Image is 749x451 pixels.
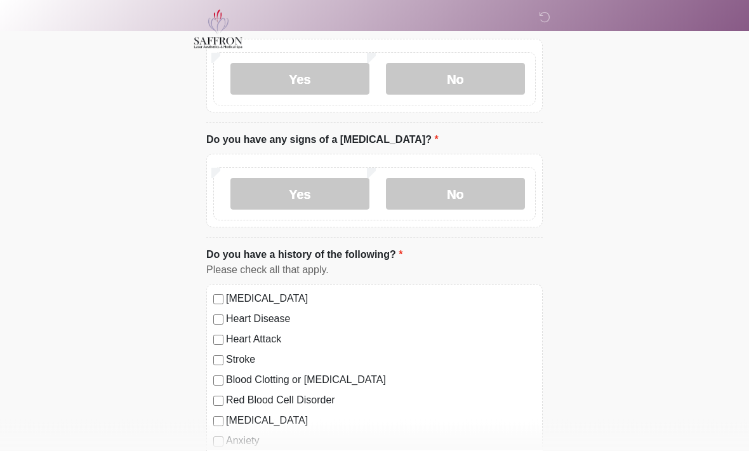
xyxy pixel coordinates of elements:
[226,373,536,388] label: Blood Clotting or [MEDICAL_DATA]
[386,64,525,95] label: No
[206,248,402,263] label: Do you have a history of the following?
[226,332,536,347] label: Heart Attack
[213,315,223,325] input: Heart Disease
[213,417,223,427] input: [MEDICAL_DATA]
[213,356,223,366] input: Stroke
[226,414,536,429] label: [MEDICAL_DATA]
[230,178,369,210] label: Yes
[226,292,536,307] label: [MEDICAL_DATA]
[213,437,223,447] input: Anxiety
[213,335,223,346] input: Heart Attack
[226,312,536,327] label: Heart Disease
[213,295,223,305] input: [MEDICAL_DATA]
[213,396,223,407] input: Red Blood Cell Disorder
[230,64,369,95] label: Yes
[213,376,223,386] input: Blood Clotting or [MEDICAL_DATA]
[226,353,536,368] label: Stroke
[206,133,439,148] label: Do you have any signs of a [MEDICAL_DATA]?
[206,263,543,278] div: Please check all that apply.
[386,178,525,210] label: No
[226,393,536,408] label: Red Blood Cell Disorder
[226,434,536,449] label: Anxiety
[194,10,243,49] img: Saffron Laser Aesthetics and Medical Spa Logo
